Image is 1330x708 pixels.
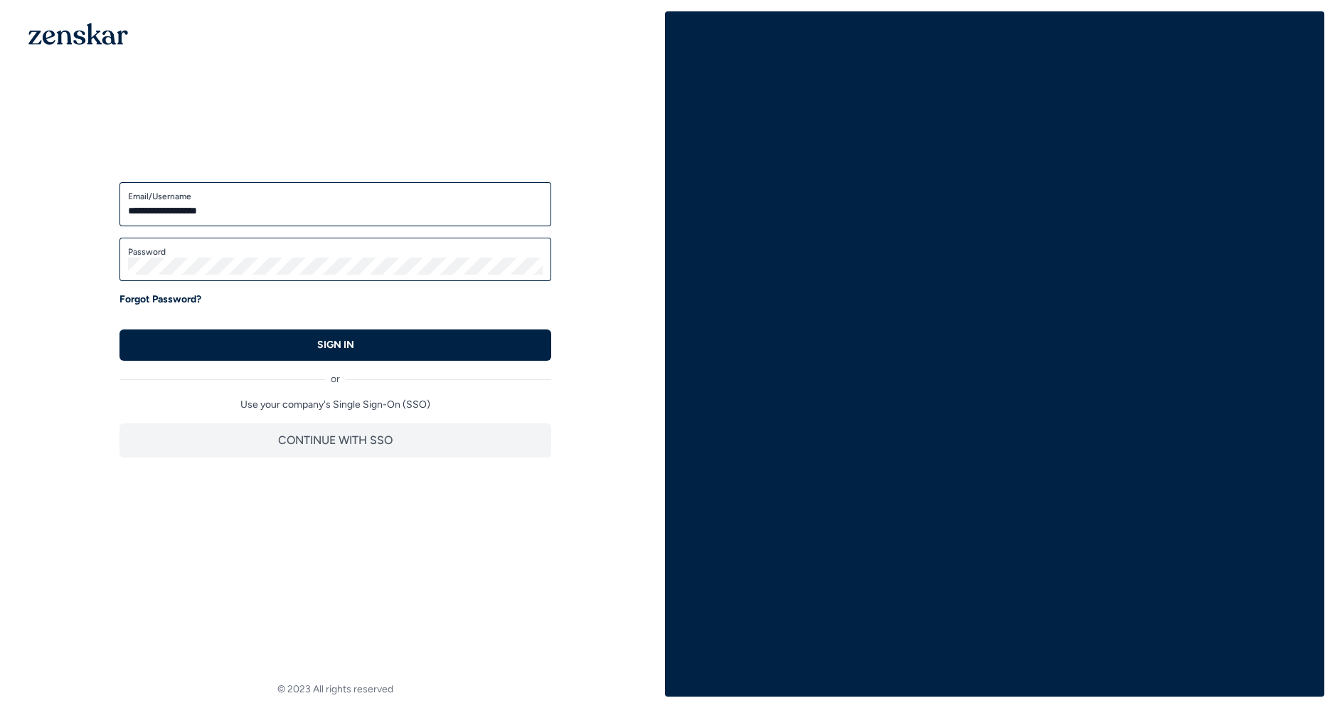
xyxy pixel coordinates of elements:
div: or [119,361,551,386]
label: Email/Username [128,191,543,202]
p: Use your company's Single Sign-On (SSO) [119,398,551,412]
a: Forgot Password? [119,292,201,307]
p: SIGN IN [317,338,354,352]
button: SIGN IN [119,329,551,361]
img: 1OGAJ2xQqyY4LXKgY66KYq0eOWRCkrZdAb3gUhuVAqdWPZE9SRJmCz+oDMSn4zDLXe31Ii730ItAGKgCKgCCgCikA4Av8PJUP... [28,23,128,45]
button: CONTINUE WITH SSO [119,423,551,458]
footer: © 2023 All rights reserved [6,682,665,697]
label: Password [128,246,543,258]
